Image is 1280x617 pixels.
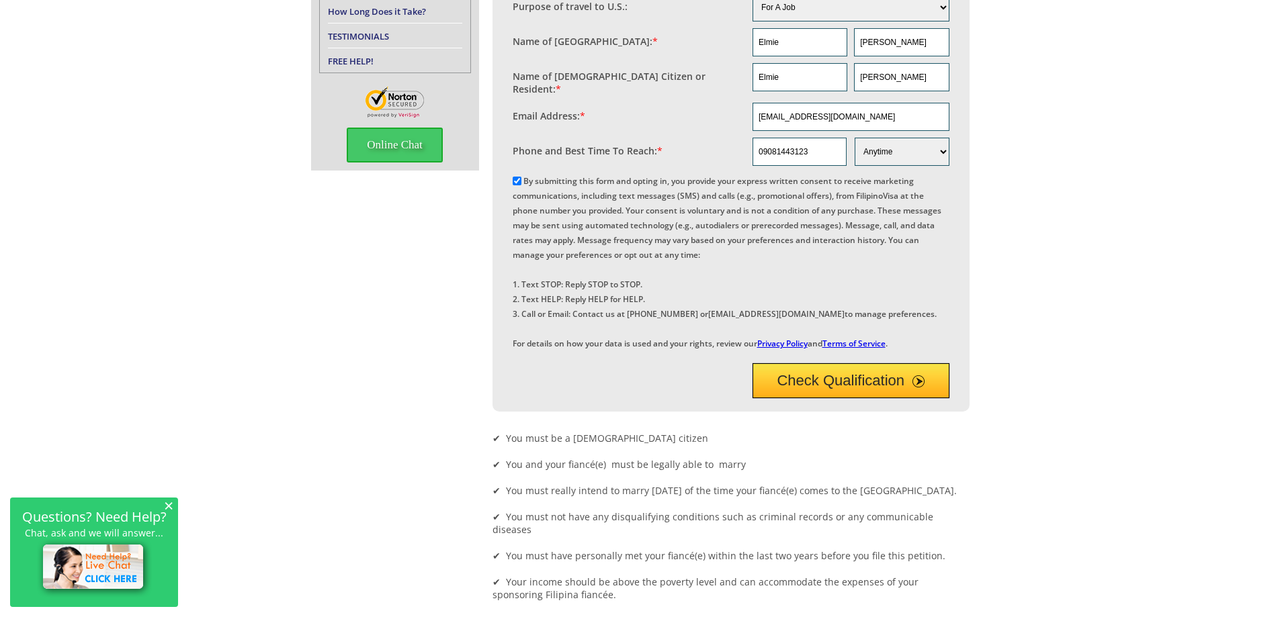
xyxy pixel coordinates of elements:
button: Check Qualification [753,363,949,398]
label: By submitting this form and opting in, you provide your express written consent to receive market... [513,175,941,349]
input: By submitting this form and opting in, you provide your express written consent to receive market... [513,177,521,185]
label: Name of [DEMOGRAPHIC_DATA] Citizen or Resident: [513,70,740,95]
input: Email Address [753,103,949,131]
input: First Name [753,63,847,91]
label: Name of [GEOGRAPHIC_DATA]: [513,35,658,48]
p: ✔ You must be a [DEMOGRAPHIC_DATA] citizen [493,432,970,444]
a: Terms of Service [822,338,886,349]
p: ✔ Your income should be above the poverty level and can accommodate the expenses of your sponsori... [493,575,970,601]
p: Chat, ask and we will answer... [17,527,171,538]
select: Phone and Best Reach Time are required. [855,138,949,166]
label: Phone and Best Time To Reach: [513,144,663,157]
span: × [164,500,173,511]
img: live-chat-icon.png [37,538,152,598]
a: TESTIMONIALS [328,30,389,42]
p: ✔ You must really intend to marry [DATE] of the time your fiancé(e) comes to the [GEOGRAPHIC_DATA]. [493,484,970,497]
h2: Questions? Need Help? [17,511,171,522]
p: ✔ You must have personally met your fiancé(e) within the last two years before you file this peti... [493,549,970,562]
p: ✔ You must not have any disqualifying conditions such as criminal records or any communicable dis... [493,510,970,536]
p: ✔ You and your fiancé(e) must be legally able to marry [493,458,970,471]
a: Privacy Policy [757,338,808,349]
a: FREE HELP! [328,55,374,67]
input: Phone [753,138,847,166]
input: First Name [753,28,847,56]
span: Online Chat [347,128,443,162]
input: Last Name [854,63,949,91]
input: Last Name [854,28,949,56]
label: Email Address: [513,109,585,122]
a: How Long Does it Take? [328,5,426,17]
